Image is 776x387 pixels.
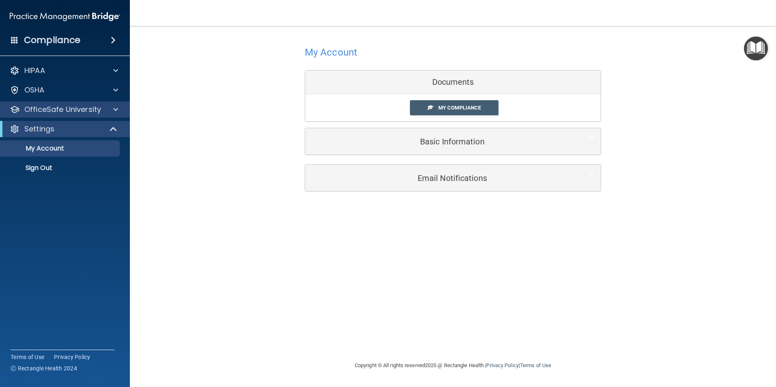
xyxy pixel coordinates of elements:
[305,47,357,58] h4: My Account
[744,37,768,60] button: Open Resource Center
[311,169,595,187] a: Email Notifications
[5,164,116,172] p: Sign Out
[305,71,601,94] div: Documents
[11,364,77,372] span: Ⓒ Rectangle Health 2024
[486,362,518,368] a: Privacy Policy
[311,174,570,183] h5: Email Notifications
[24,105,101,114] p: OfficeSafe University
[24,66,45,75] p: HIPAA
[10,105,118,114] a: OfficeSafe University
[10,66,118,75] a: HIPAA
[24,34,80,46] h4: Compliance
[438,105,481,111] span: My Compliance
[311,137,570,146] h5: Basic Information
[10,9,120,25] img: PMB logo
[5,144,116,153] p: My Account
[11,353,44,361] a: Terms of Use
[520,362,551,368] a: Terms of Use
[24,85,45,95] p: OSHA
[10,124,118,134] a: Settings
[305,353,601,378] div: Copyright © All rights reserved 2025 @ Rectangle Health | |
[54,353,91,361] a: Privacy Policy
[24,124,54,134] p: Settings
[311,132,595,150] a: Basic Information
[10,85,118,95] a: OSHA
